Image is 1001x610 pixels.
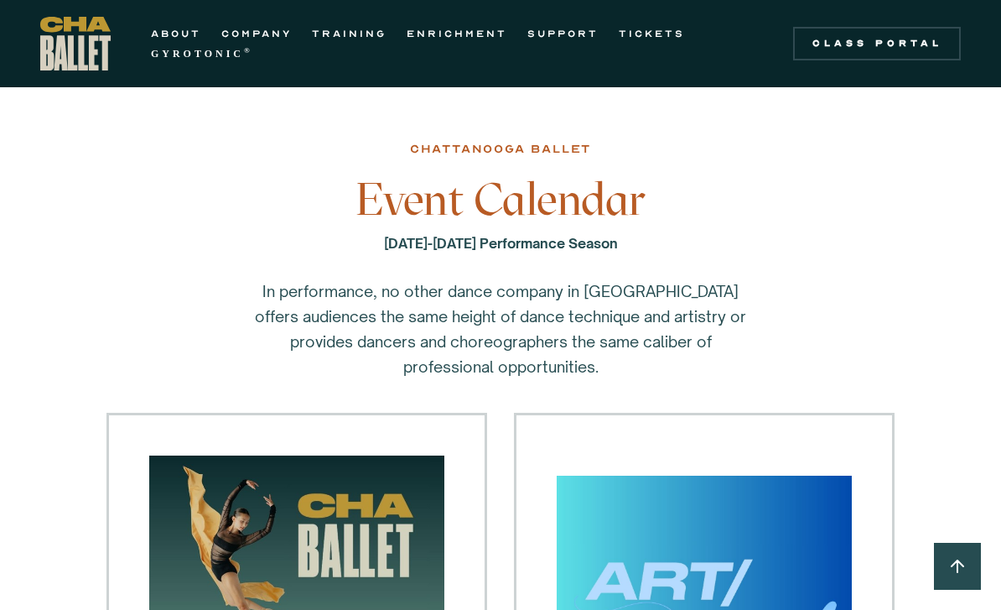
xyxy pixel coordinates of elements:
sup: ® [244,46,253,55]
div: chattanooga ballet [410,139,591,159]
a: ENRICHMENT [407,23,507,44]
a: TRAINING [312,23,386,44]
a: COMPANY [221,23,292,44]
strong: GYROTONIC [151,48,244,60]
a: home [40,17,111,70]
strong: [DATE]-[DATE] Performance Season [384,235,618,252]
a: Class Portal [793,27,961,60]
a: SUPPORT [527,23,599,44]
a: TICKETS [619,23,685,44]
a: GYROTONIC® [151,44,253,64]
div: Class Portal [803,37,951,50]
h3: Event Calendar [228,175,773,225]
a: ABOUT [151,23,201,44]
p: In performance, no other dance company in [GEOGRAPHIC_DATA] offers audiences the same height of d... [249,279,752,379]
